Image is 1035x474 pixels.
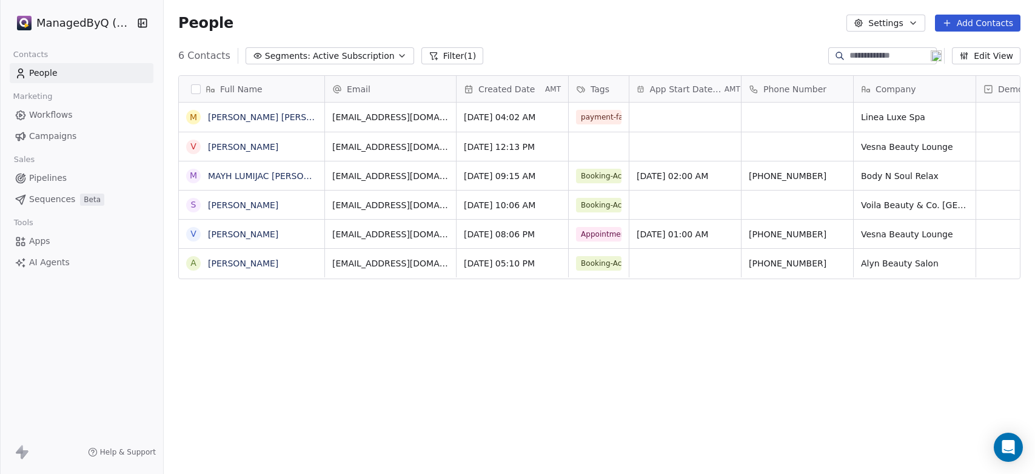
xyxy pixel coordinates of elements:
[725,84,740,94] span: AMT
[576,198,621,212] span: Booking-Active ✅
[10,63,153,83] a: People
[332,228,449,240] span: [EMAIL_ADDRESS][DOMAIN_NAME]
[178,14,233,32] span: People
[545,84,561,94] span: AMT
[591,83,609,95] span: Tags
[332,111,449,123] span: [EMAIL_ADDRESS][DOMAIN_NAME]
[742,76,853,102] div: Phone Number
[325,76,456,102] div: Email
[846,15,925,32] button: Settings
[88,447,156,457] a: Help & Support
[347,83,370,95] span: Email
[190,111,197,124] div: M
[179,76,324,102] div: Full Name
[854,76,976,102] div: Company
[8,151,40,169] span: Sales
[332,257,449,269] span: [EMAIL_ADDRESS][DOMAIN_NAME]
[29,256,70,269] span: AI Agents
[29,109,73,121] span: Workflows
[569,76,629,102] div: Tags
[861,111,968,123] span: Linea Luxe Spa
[464,257,561,269] span: [DATE] 05:10 PM
[576,256,621,271] span: Booking-Active ✅
[208,142,278,152] a: [PERSON_NAME]
[861,170,968,182] span: Body N Soul Relax
[29,172,67,185] span: Pipelines
[29,193,75,206] span: Sequences
[8,46,53,64] span: Contacts
[8,214,38,232] span: Tools
[629,76,741,102] div: App Start Date TimeAMT
[749,170,846,182] span: [PHONE_NUMBER]
[464,141,561,153] span: [DATE] 12:13 PM
[10,189,153,209] a: SequencesBeta
[208,200,278,210] a: [PERSON_NAME]
[861,199,968,211] span: Voila Beauty & Co. [GEOGRAPHIC_DATA]
[576,169,621,183] span: Booking-Active ✅
[190,169,197,182] div: M
[179,103,325,464] div: grid
[637,228,734,240] span: [DATE] 01:00 AM
[190,257,196,269] div: A
[861,257,968,269] span: Alyn Beauty Salon
[208,229,278,239] a: [PERSON_NAME]
[952,47,1020,64] button: Edit View
[935,15,1020,32] button: Add Contacts
[208,259,278,268] a: [PERSON_NAME]
[994,433,1023,462] div: Open Intercom Messenger
[421,47,484,64] button: Filter(1)
[17,16,32,30] img: Stripe.png
[861,141,968,153] span: Vesna Beauty Lounge
[100,447,156,457] span: Help & Support
[332,170,449,182] span: [EMAIL_ADDRESS][DOMAIN_NAME]
[208,112,352,122] a: [PERSON_NAME] [PERSON_NAME]
[464,228,561,240] span: [DATE] 08:06 PM
[8,87,58,106] span: Marketing
[576,110,621,124] span: payment-failed ⚠️
[191,198,196,211] div: S
[576,227,621,242] span: Appointment Rescheduled
[749,228,846,240] span: [PHONE_NUMBER]
[763,83,826,95] span: Phone Number
[861,228,968,240] span: Vesna Beauty Lounge
[464,111,561,123] span: [DATE] 04:02 AM
[313,50,395,63] span: Active Subscription
[332,199,449,211] span: [EMAIL_ADDRESS][DOMAIN_NAME]
[464,199,561,211] span: [DATE] 10:06 AM
[10,168,153,188] a: Pipelines
[29,235,50,248] span: Apps
[178,49,230,63] span: 6 Contacts
[931,50,942,61] img: 19.png
[464,170,561,182] span: [DATE] 09:15 AM
[36,15,133,31] span: ManagedByQ (FZE)
[190,228,196,240] div: V
[10,231,153,251] a: Apps
[80,194,104,206] span: Beta
[649,83,722,95] span: App Start Date Time
[10,252,153,273] a: AI Agents
[29,67,58,80] span: People
[208,171,342,181] a: MAYH LUMIJAC [PERSON_NAME]
[457,76,568,102] div: Created DateAMT
[29,130,76,143] span: Campaigns
[265,50,310,63] span: Segments:
[10,126,153,146] a: Campaigns
[637,170,734,182] span: [DATE] 02:00 AM
[332,141,449,153] span: [EMAIL_ADDRESS][DOMAIN_NAME]
[220,83,263,95] span: Full Name
[10,105,153,125] a: Workflows
[478,83,535,95] span: Created Date
[749,257,846,269] span: [PHONE_NUMBER]
[876,83,916,95] span: Company
[190,140,196,153] div: V
[15,13,129,33] button: ManagedByQ (FZE)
